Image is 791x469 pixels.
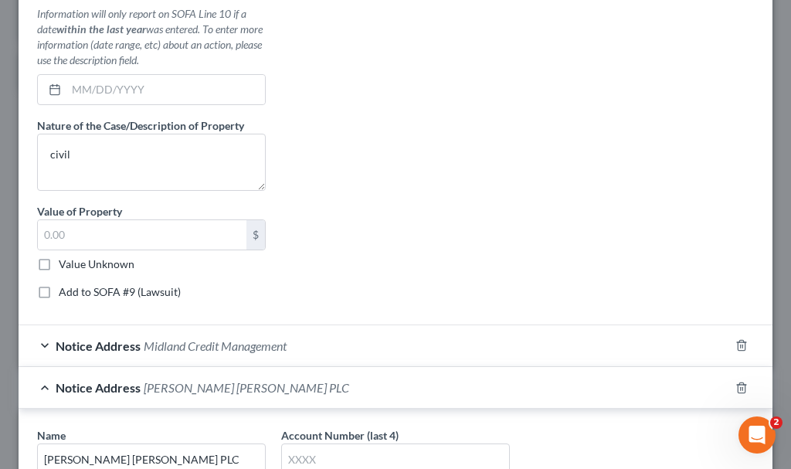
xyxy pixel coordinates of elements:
span: Name [37,429,66,442]
strong: within the last year [56,22,146,36]
label: Add to SOFA #9 (Lawsuit) [59,284,181,300]
span: Notice Address [56,380,141,395]
input: MM/DD/YYYY [66,75,265,104]
span: 2 [770,416,783,429]
span: Midland Credit Management [144,338,287,353]
input: 0.00 [38,220,246,250]
span: Notice Address [56,338,141,353]
label: Value of Property [37,203,122,219]
label: Account Number (last 4) [281,427,399,444]
span: [PERSON_NAME] [PERSON_NAME] PLC [144,380,349,395]
div: $ [246,220,265,250]
div: Information will only report on SOFA Line 10 if a date was entered. To enter more information (da... [37,6,266,68]
label: Value Unknown [59,257,134,272]
label: Nature of the Case/Description of Property [37,117,244,134]
iframe: Intercom live chat [738,416,776,454]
